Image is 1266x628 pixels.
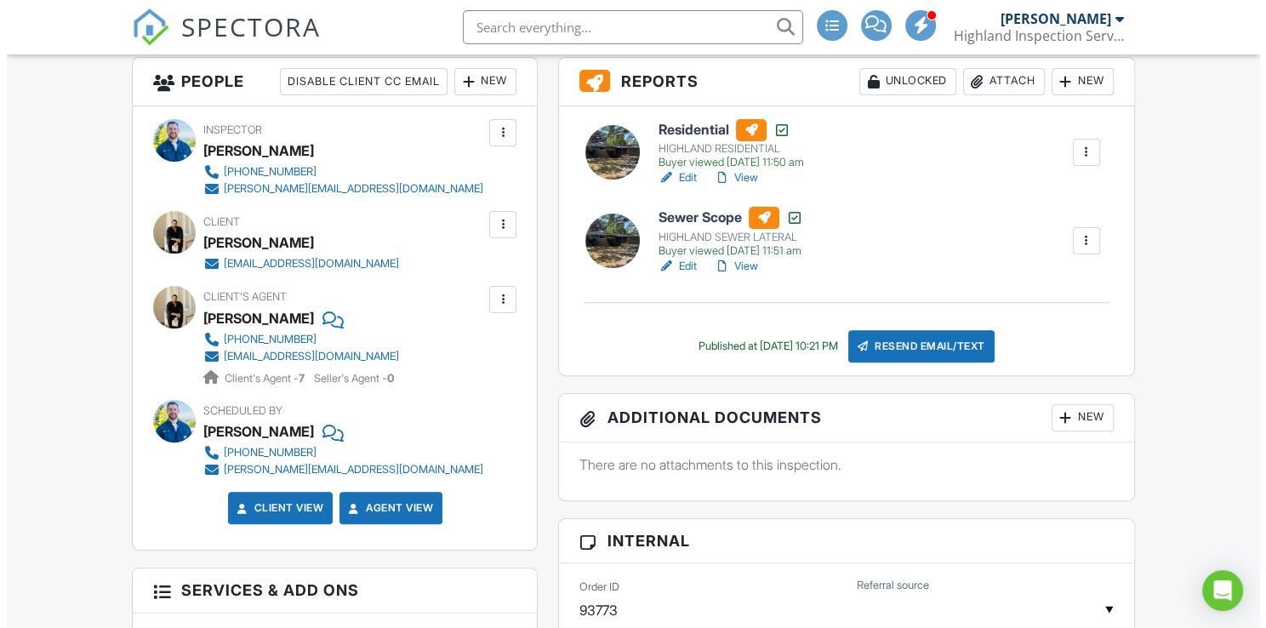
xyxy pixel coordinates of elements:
[217,463,476,477] div: [PERSON_NAME][EMAIL_ADDRESS][DOMAIN_NAME]
[841,330,988,363] div: Resend Email/Text
[573,579,613,595] label: Order ID
[956,68,1038,95] div: Attach
[707,258,751,275] a: View
[197,123,255,136] span: Inspector
[380,372,387,385] strong: 0
[552,394,1126,442] h3: Additional Documents
[652,207,796,229] h6: Sewer Scope
[652,258,690,275] a: Edit
[197,331,392,348] a: [PHONE_NUMBER]
[652,119,797,141] h6: Residential
[1195,570,1236,611] div: Open Intercom Messenger
[197,461,476,478] a: [PERSON_NAME][EMAIL_ADDRESS][DOMAIN_NAME]
[652,169,690,186] a: Edit
[217,333,310,346] div: [PHONE_NUMBER]
[552,58,1126,106] h3: Reports
[126,568,530,613] h3: Services & Add ons
[1045,404,1107,431] div: New
[227,500,317,517] a: Client View
[174,9,314,44] span: SPECTORA
[197,290,280,303] span: Client's Agent
[552,519,1126,563] h3: Internal
[197,305,307,331] a: [PERSON_NAME]
[125,9,163,46] img: The Best Home Inspection Software - Spectora
[307,372,387,385] span: Seller's Agent -
[197,419,307,444] div: [PERSON_NAME]
[217,182,476,196] div: [PERSON_NAME][EMAIL_ADDRESS][DOMAIN_NAME]
[217,446,310,460] div: [PHONE_NUMBER]
[197,163,476,180] a: [PHONE_NUMBER]
[652,142,797,156] div: HIGHLAND RESIDENTIAL
[197,404,276,417] span: Scheduled By
[217,350,392,363] div: [EMAIL_ADDRESS][DOMAIN_NAME]
[692,340,831,353] div: Published at [DATE] 10:21 PM
[456,10,796,44] input: Search everything...
[947,27,1117,44] div: Highland Inspection Services
[126,58,530,106] h3: People
[850,578,922,593] label: Referral source
[652,207,796,258] a: Sewer Scope HIGHLAND SEWER LATERAL Buyer viewed [DATE] 11:51 am
[197,180,476,197] a: [PERSON_NAME][EMAIL_ADDRESS][DOMAIN_NAME]
[197,230,307,255] div: [PERSON_NAME]
[125,23,314,59] a: SPECTORA
[197,138,307,163] div: [PERSON_NAME]
[273,68,441,95] div: Disable Client CC Email
[1045,68,1107,95] div: New
[339,500,426,517] a: Agent View
[197,348,392,365] a: [EMAIL_ADDRESS][DOMAIN_NAME]
[707,169,751,186] a: View
[197,255,392,272] a: [EMAIL_ADDRESS][DOMAIN_NAME]
[217,165,310,179] div: [PHONE_NUMBER]
[652,244,796,258] div: Buyer viewed [DATE] 11:51 am
[292,372,298,385] strong: 7
[853,68,949,95] div: Unlocked
[218,372,300,385] span: Client's Agent -
[573,455,1106,474] p: There are no attachments to this inspection.
[652,231,796,244] div: HIGHLAND SEWER LATERAL
[652,119,797,170] a: Residential HIGHLAND RESIDENTIAL Buyer viewed [DATE] 11:50 am
[217,257,392,271] div: [EMAIL_ADDRESS][DOMAIN_NAME]
[197,444,476,461] a: [PHONE_NUMBER]
[448,68,510,95] div: New
[652,156,797,169] div: Buyer viewed [DATE] 11:50 am
[994,10,1104,27] div: [PERSON_NAME]
[197,215,233,228] span: Client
